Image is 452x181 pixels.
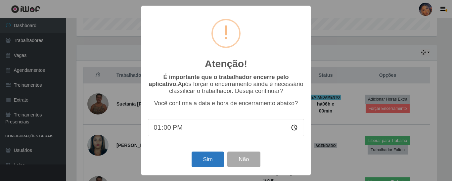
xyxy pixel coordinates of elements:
button: Sim [192,152,224,167]
button: Não [227,152,260,167]
h2: Atenção! [205,58,247,70]
p: Você confirma a data e hora de encerramento abaixo? [148,100,304,107]
p: Após forçar o encerramento ainda é necessário classificar o trabalhador. Deseja continuar? [148,74,304,95]
b: É importante que o trabalhador encerre pelo aplicativo. [149,74,289,87]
